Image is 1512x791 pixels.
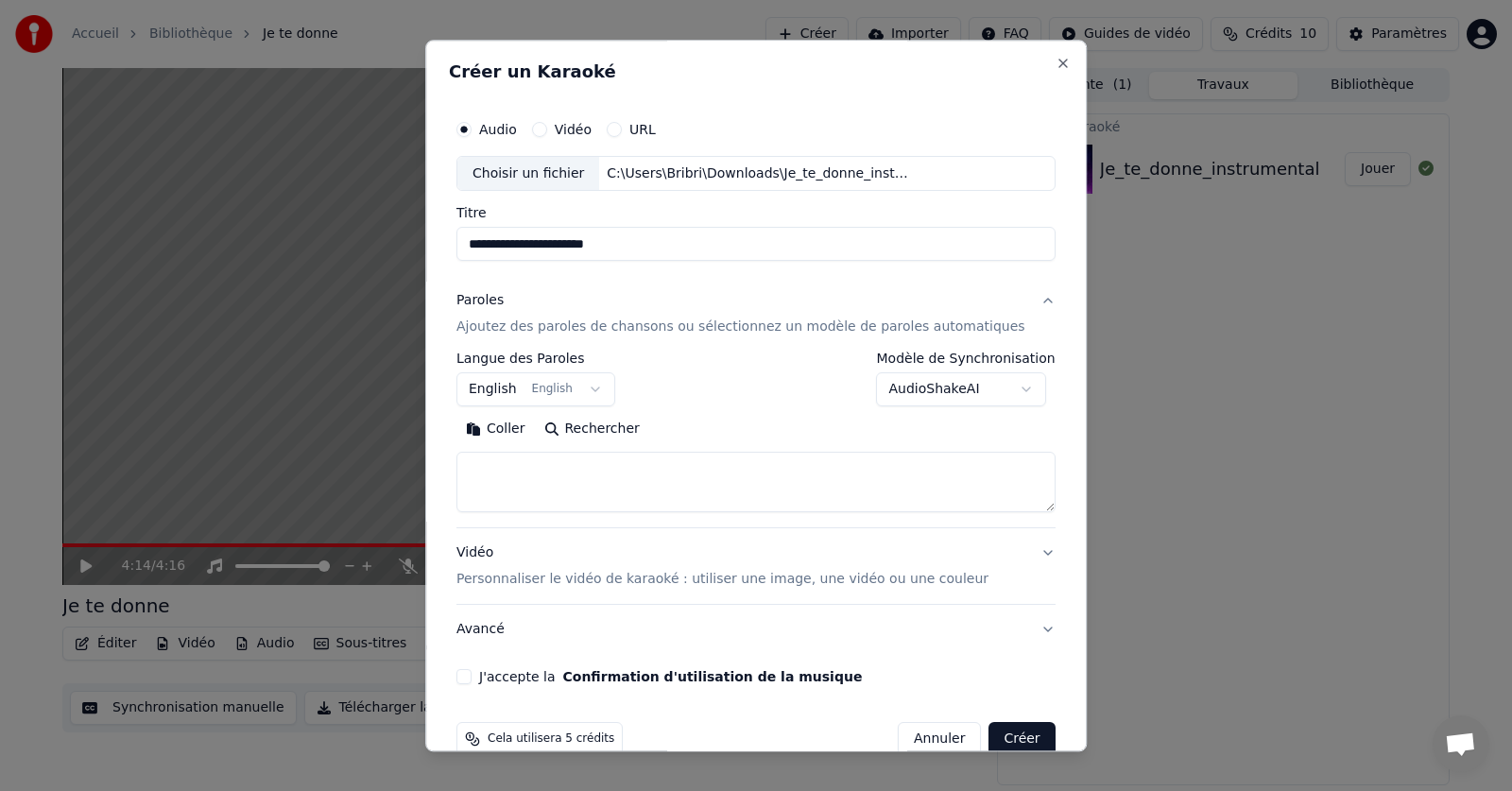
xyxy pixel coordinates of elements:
[457,157,599,191] div: Choisir un fichier
[456,207,1056,220] label: Titre
[488,732,614,748] span: Cela utilisera 5 crédits
[535,415,649,445] button: Rechercher
[479,671,862,684] label: J'accepte la
[629,123,656,136] label: URL
[456,353,615,366] label: Langue des Paroles
[449,63,1063,80] h2: Créer un Karaoké
[898,723,981,757] button: Annuler
[456,415,535,445] button: Coller
[555,123,592,136] label: Vidéo
[456,544,988,590] div: Vidéo
[456,529,1056,605] button: VidéoPersonnaliser le vidéo de karaoké : utiliser une image, une vidéo ou une couleur
[456,292,504,311] div: Paroles
[563,671,863,684] button: J'accepte la
[456,606,1056,655] button: Avancé
[456,318,1025,337] p: Ajoutez des paroles de chansons ou sélectionnez un modèle de paroles automatiques
[479,123,517,136] label: Audio
[989,723,1056,757] button: Créer
[456,571,988,590] p: Personnaliser le vidéo de karaoké : utiliser une image, une vidéo ou une couleur
[456,353,1056,528] div: ParolesAjoutez des paroles de chansons ou sélectionnez un modèle de paroles automatiques
[600,164,921,183] div: C:\Users\Bribri\Downloads\Je_te_donne_instrumental\Je_te_donne_instrumental.mp3
[877,353,1056,366] label: Modèle de Synchronisation
[456,277,1056,353] button: ParolesAjoutez des paroles de chansons ou sélectionnez un modèle de paroles automatiques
